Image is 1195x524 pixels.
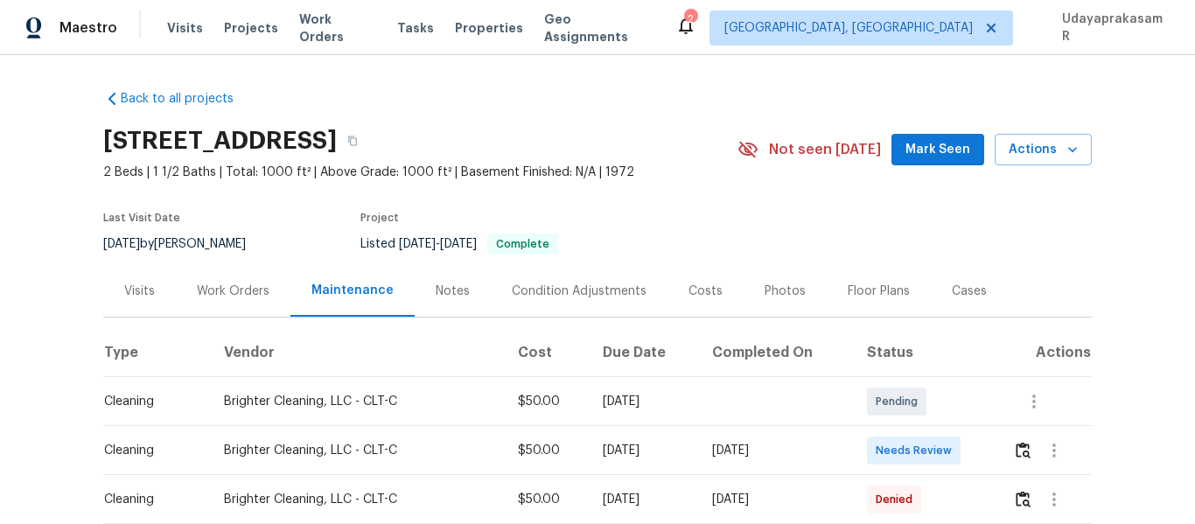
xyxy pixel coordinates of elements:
th: Completed On [698,328,853,377]
span: Listed [360,238,558,250]
div: Brighter Cleaning, LLC - CLT-C [224,442,491,459]
th: Due Date [589,328,698,377]
div: [DATE] [603,393,684,410]
img: Review Icon [1016,491,1031,507]
div: $50.00 [518,393,574,410]
div: Photos [765,283,806,300]
div: $50.00 [518,442,574,459]
div: Floor Plans [848,283,910,300]
th: Vendor [210,328,505,377]
span: Project [360,213,399,223]
button: Review Icon [1013,479,1033,521]
div: [DATE] [712,491,839,508]
span: [DATE] [103,238,140,250]
span: Denied [876,491,919,508]
span: Pending [876,393,925,410]
div: Brighter Cleaning, LLC - CLT-C [224,491,491,508]
span: Udayaprakasam R [1055,10,1169,45]
div: Visits [124,283,155,300]
div: Notes [436,283,470,300]
div: Cleaning [104,491,196,508]
div: [DATE] [603,491,684,508]
div: Cases [952,283,987,300]
span: Tasks [397,22,434,34]
th: Type [103,328,210,377]
span: Last Visit Date [103,213,180,223]
div: Cleaning [104,442,196,459]
div: Brighter Cleaning, LLC - CLT-C [224,393,491,410]
button: Copy Address [337,125,368,157]
span: [GEOGRAPHIC_DATA], [GEOGRAPHIC_DATA] [724,19,973,37]
span: Complete [489,239,556,249]
span: [DATE] [399,238,436,250]
span: Actions [1009,139,1078,161]
span: [DATE] [440,238,477,250]
span: Geo Assignments [544,10,654,45]
h2: [STREET_ADDRESS] [103,132,337,150]
a: Back to all projects [103,90,271,108]
span: 2 Beds | 1 1/2 Baths | Total: 1000 ft² | Above Grade: 1000 ft² | Basement Finished: N/A | 1972 [103,164,737,181]
div: Work Orders [197,283,269,300]
span: Needs Review [876,442,959,459]
span: Work Orders [299,10,376,45]
span: Mark Seen [905,139,970,161]
div: Maintenance [311,282,394,299]
th: Cost [504,328,588,377]
div: Cleaning [104,393,196,410]
div: [DATE] [712,442,839,459]
button: Actions [995,134,1092,166]
span: Not seen [DATE] [769,141,881,158]
div: Condition Adjustments [512,283,646,300]
div: Costs [688,283,723,300]
img: Review Icon [1016,442,1031,458]
button: Mark Seen [891,134,984,166]
th: Status [853,328,999,377]
div: $50.00 [518,491,574,508]
button: Review Icon [1013,430,1033,472]
span: Projects [224,19,278,37]
span: Properties [455,19,523,37]
span: - [399,238,477,250]
div: [DATE] [603,442,684,459]
span: Visits [167,19,203,37]
div: by [PERSON_NAME] [103,234,267,255]
th: Actions [999,328,1092,377]
div: 2 [684,10,696,28]
span: Maestro [59,19,117,37]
